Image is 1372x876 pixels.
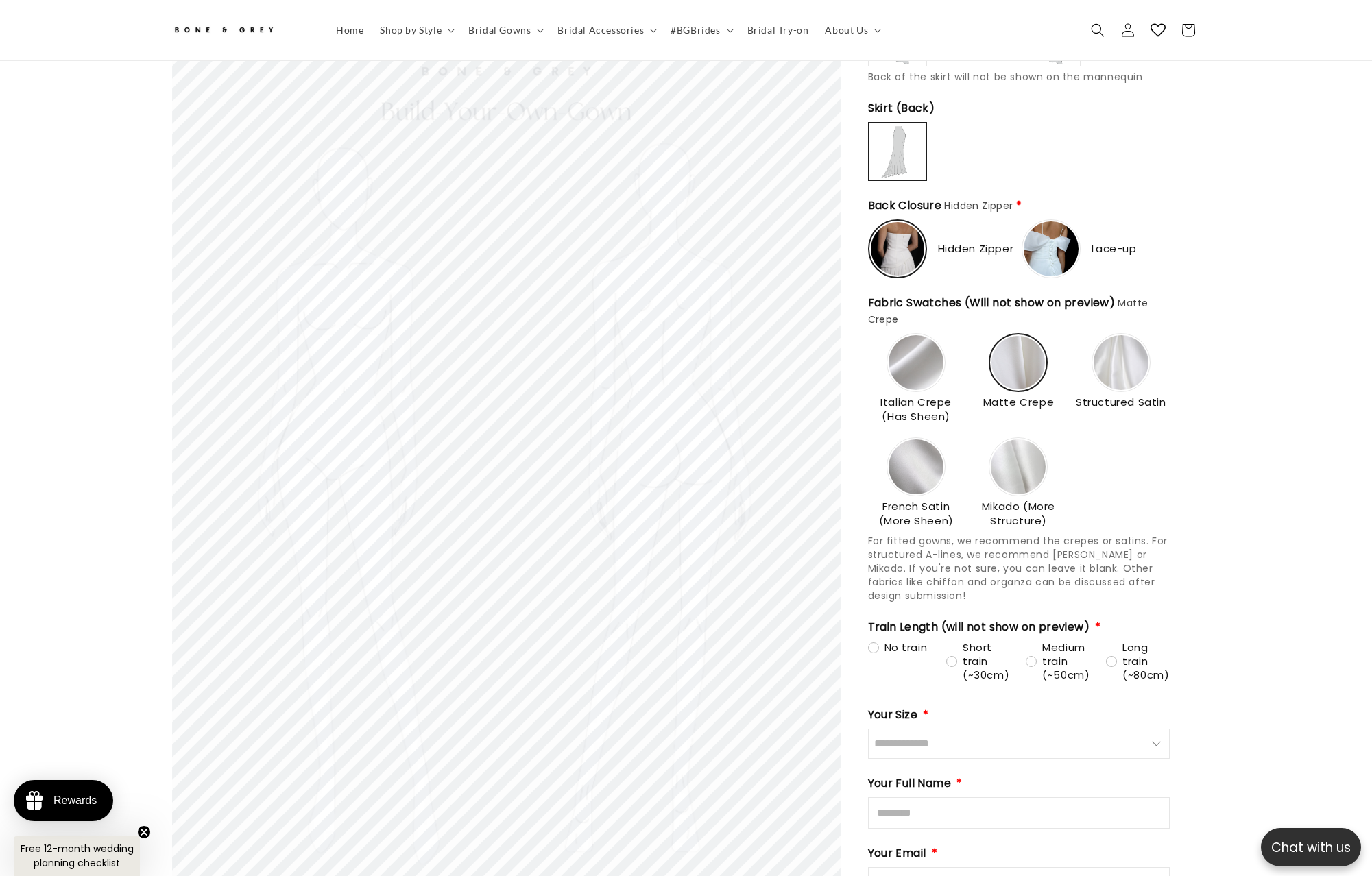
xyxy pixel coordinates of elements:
[884,641,928,655] span: No train
[172,19,275,42] img: Bone and Grey Bridal
[871,125,924,178] img: https://cdn.shopify.com/s/files/1/0750/3832/7081/files/mermaid_-_back_8f2adfb6-856d-4983-8df9-3d3...
[817,16,887,45] summary: About Us
[1083,15,1113,45] summary: Search
[868,296,1148,326] span: Matte Crepe
[825,24,868,36] span: About Us
[970,499,1067,528] span: Mikado (More Structure)
[1261,838,1361,857] p: Chat with us
[1042,641,1090,682] span: Medium train (~50cm)
[868,845,929,862] span: Your Email
[336,24,363,36] span: Home
[868,775,954,792] span: Your Full Name
[868,395,965,424] span: Italian Crepe (Has Sheen)
[549,16,662,45] summary: Bridal Accessories
[747,24,809,36] span: Bridal Try-on
[21,842,134,870] span: Free 12-month wedding planning checklist
[868,295,1167,328] span: Fabric Swatches (Will not show on preview)
[868,70,1143,84] span: Back of the skirt will not be shown on the mannequin
[937,21,1028,44] button: Write a review
[167,14,314,47] a: Bone and Grey Bridal
[868,619,1093,635] span: Train Length (will not show on preview)
[868,707,921,723] span: Your Size
[557,24,644,36] span: Bridal Accessories
[91,78,152,89] a: Write a review
[671,24,720,36] span: #BGBrides
[662,16,738,45] summary: #BGBrides
[53,794,97,807] div: Rewards
[991,336,1045,389] img: https://cdn.shopify.com/s/files/1/0750/3832/7081/files/3-Matte-Crepe_80be2520-7567-4bc4-80bf-3eeb...
[868,797,1170,829] input: Full Name
[380,24,442,36] span: Shop by Style
[868,534,1168,603] span: For fitted gowns, we recommend the crepes or satins. For structured A-lines, we recommend [PERSON...
[868,729,1170,759] input: Size
[868,499,965,528] span: French Satin (More Sheen)
[1122,641,1169,682] span: Long train (~80cm)
[739,16,817,45] a: Bridal Try-on
[871,222,924,276] img: https://cdn.shopify.com/s/files/1/0750/3832/7081/files/Closure-zipper.png?v=1756370614
[1074,395,1168,409] span: Structured Satin
[991,439,1046,494] img: https://cdn.shopify.com/s/files/1/0750/3832/7081/files/5-Mikado.jpg?v=1756368359
[1261,828,1361,866] button: Open chatbox
[944,199,1013,212] span: Hidden Zipper
[328,16,372,45] a: Home
[372,16,460,45] summary: Shop by Style
[1094,335,1148,390] img: https://cdn.shopify.com/s/files/1/0750/3832/7081/files/4-Satin.jpg?v=1756368085
[1024,221,1079,276] img: https://cdn.shopify.com/s/files/1/0750/3832/7081/files/Closure-lace-up.jpg?v=1756370613
[868,100,938,117] span: Skirt (Back)
[137,825,151,839] button: Close teaser
[938,241,1014,256] span: Hidden Zipper
[889,439,943,494] img: https://cdn.shopify.com/s/files/1/0750/3832/7081/files/2-French-Satin_e30a17c1-17c2-464b-8a17-b37...
[468,24,531,36] span: Bridal Gowns
[981,395,1057,409] span: Matte Crepe
[963,641,1009,682] span: Short train (~30cm)
[889,335,943,390] img: https://cdn.shopify.com/s/files/1/0750/3832/7081/files/1-Italian-Crepe_995fc379-4248-4617-84cd-83...
[1092,241,1137,256] span: Lace-up
[14,836,140,876] div: Free 12-month wedding planning checklistClose teaser
[460,16,549,45] summary: Bridal Gowns
[868,197,1013,214] span: Back Closure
